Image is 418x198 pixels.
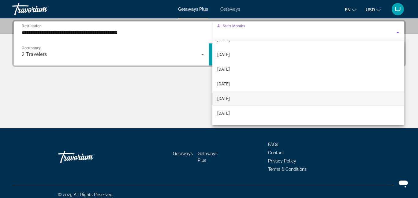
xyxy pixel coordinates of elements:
span: [DATE] [217,51,230,58]
span: [DATE] [217,124,230,132]
span: [DATE] [217,110,230,117]
span: [DATE] [217,95,230,102]
span: [DATE] [217,80,230,88]
iframe: Button to launch messaging window [394,174,413,193]
span: [DATE] [217,65,230,73]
